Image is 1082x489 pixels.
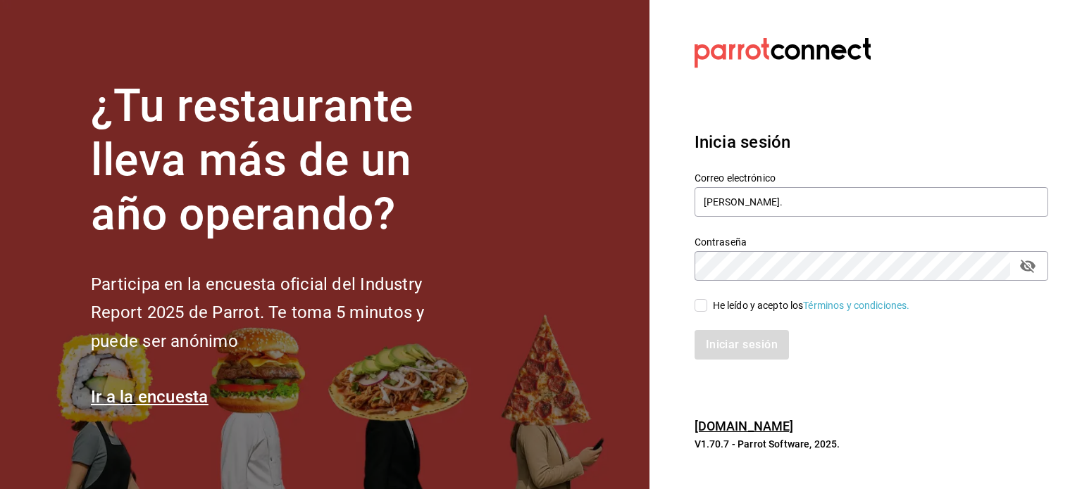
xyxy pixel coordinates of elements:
[91,80,471,241] h1: ¿Tu restaurante lleva más de un año operando?
[695,173,1048,183] label: Correo electrónico
[1016,254,1040,278] button: passwordField
[91,270,471,356] h2: Participa en la encuesta oficial del Industry Report 2025 de Parrot. Te toma 5 minutos y puede se...
[91,387,209,407] a: Ir a la encuesta
[695,187,1048,217] input: Ingresa tu correo electrónico
[695,419,794,433] a: [DOMAIN_NAME]
[695,129,1048,155] h3: Inicia sesión
[713,298,910,313] div: He leído y acepto los
[803,300,909,311] a: Términos y condiciones.
[695,437,1048,451] p: V1.70.7 - Parrot Software, 2025.
[695,237,1048,247] label: Contraseña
